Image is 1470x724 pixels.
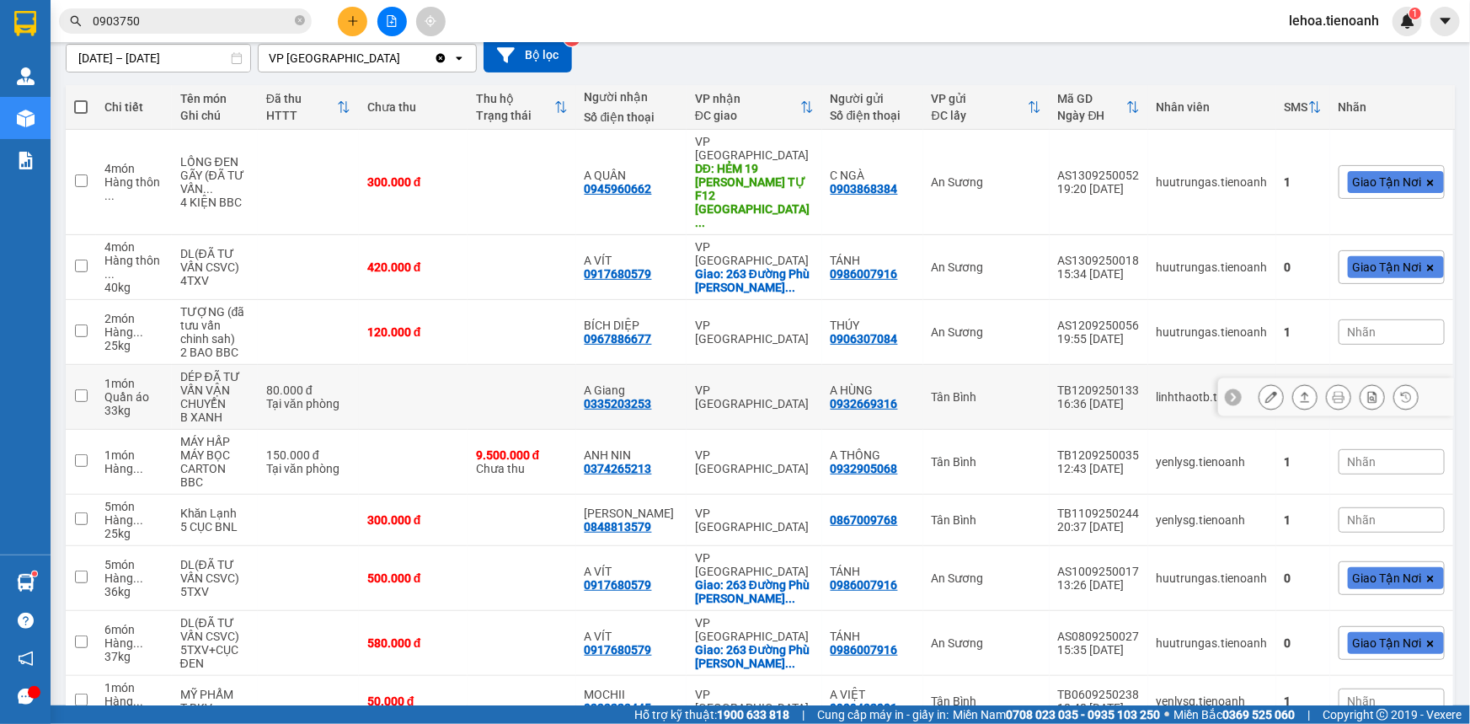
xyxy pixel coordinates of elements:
th: Toggle SortBy [923,85,1050,130]
div: Giao: 263 Đường Phù Đổng Thiên Vương, Phường 8, Đà Lạt, Lâm Đồng [695,267,814,294]
div: 6 món [104,623,163,636]
div: An Sương [932,260,1041,274]
div: 1 món [104,448,163,462]
div: 5TXV [180,585,249,598]
div: VP nhận [695,92,800,105]
div: MỸ PHẨM [180,688,249,701]
div: AS1009250017 [1058,565,1140,578]
img: logo-vxr [14,11,36,36]
div: A VÍT [585,565,678,578]
span: lehoa.tienoanh [1275,10,1392,31]
div: DL(ĐÃ TƯ VẤN CSVC) [180,558,249,585]
span: ... [104,189,115,202]
div: TB1109250244 [1058,507,1140,520]
span: Miền Nam [953,705,1160,724]
div: TB1209250133 [1058,383,1140,397]
div: VP [GEOGRAPHIC_DATA] [269,50,400,67]
strong: 0369 525 060 [1222,708,1295,721]
div: Nhân viên [1157,100,1268,114]
th: Toggle SortBy [1276,85,1330,130]
div: Quần áo [104,390,163,404]
div: Giao: 263 Đường Phù Đổng Thiên Vương, Phường 8, Đà Lạt, Lâm Đồng [695,578,814,605]
div: 15:35 [DATE] [1058,643,1140,657]
div: HTTT [266,109,337,122]
div: 5 món [104,558,163,571]
span: ... [785,281,795,294]
span: ... [133,695,143,708]
input: Tìm tên, số ĐT hoặc mã đơn [93,12,291,30]
div: 0 [1285,636,1322,650]
div: VP [GEOGRAPHIC_DATA] [695,319,814,346]
div: VP [GEOGRAPHIC_DATA] [695,383,814,410]
span: Nhãn [1348,455,1376,469]
div: 0909432001 [831,701,898,715]
div: 13:26 [DATE] [1058,578,1140,592]
div: Hàng thông thường [104,462,163,475]
div: 580.000 đ [367,636,459,650]
div: THÚY [831,319,915,332]
div: VP [GEOGRAPHIC_DATA] [695,616,814,643]
div: 25 kg [104,527,163,540]
div: 0374265213 [585,462,652,475]
strong: 1900 633 818 [717,708,789,721]
div: 12:43 [DATE] [1058,462,1140,475]
div: AS0809250027 [1058,630,1140,643]
div: 1 [1285,695,1322,708]
strong: 0708 023 035 - 0935 103 250 [1006,708,1160,721]
div: 0932905068 [831,462,898,475]
div: 0932669316 [831,397,898,410]
div: AS1309250052 [1058,169,1140,182]
div: 5 CỤC BNL [180,520,249,534]
span: ... [785,657,795,670]
div: 0 [1285,571,1322,585]
span: ... [104,267,115,281]
span: Giao Tận Nơi [1353,571,1422,586]
div: 1 [1285,175,1322,189]
div: Chưa thu [367,100,459,114]
span: ... [133,636,143,650]
div: VP [GEOGRAPHIC_DATA] [695,448,814,475]
div: 0917680579 [585,643,652,657]
div: Tân Bình [932,513,1041,527]
span: ... [133,571,143,585]
th: Toggle SortBy [687,85,822,130]
div: 4 món [104,240,163,254]
span: notification [18,651,34,667]
span: ⚪️ [1164,711,1169,718]
span: close-circle [295,13,305,29]
div: An Sương [932,325,1041,339]
div: Chưa thu [476,448,568,475]
div: 0906307084 [831,332,898,346]
button: caret-down [1430,7,1460,36]
div: 15:34 [DATE] [1058,267,1140,281]
div: VP gửi [932,92,1028,105]
div: Khăn Lạnh [180,507,249,520]
div: VP [GEOGRAPHIC_DATA] [695,240,814,267]
div: yenlysg.tienoanh [1157,695,1268,708]
div: 19:55 [DATE] [1058,332,1140,346]
div: 0903868384 [831,182,898,196]
input: Selected VP Đà Lạt. [402,50,404,67]
div: Thu hộ [476,92,554,105]
div: TƯỢNG (đã tưu vấn chinh sah) [180,305,249,346]
div: Tân Bình [932,695,1041,708]
span: Nhãn [1348,513,1376,527]
div: 37 kg [104,650,163,663]
button: aim [416,7,446,36]
div: 9.500.000 đ [476,448,568,462]
span: | [802,705,804,724]
sup: 1 [32,571,37,577]
div: T BKV [180,701,249,715]
div: TÁNH [831,565,915,578]
div: Hàng thông thường [104,254,163,281]
div: Hàng thông thường [104,513,163,527]
div: VP [GEOGRAPHIC_DATA] [695,135,814,162]
div: 300.000 đ [367,513,459,527]
div: 5 món [104,500,163,513]
div: 0945960662 [585,182,652,196]
span: Giao Tận Nơi [1353,636,1422,651]
div: Số điện thoại [831,109,915,122]
div: Tên món [180,92,249,105]
div: A QUÂN [585,169,678,182]
div: AS1209250056 [1058,319,1140,332]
